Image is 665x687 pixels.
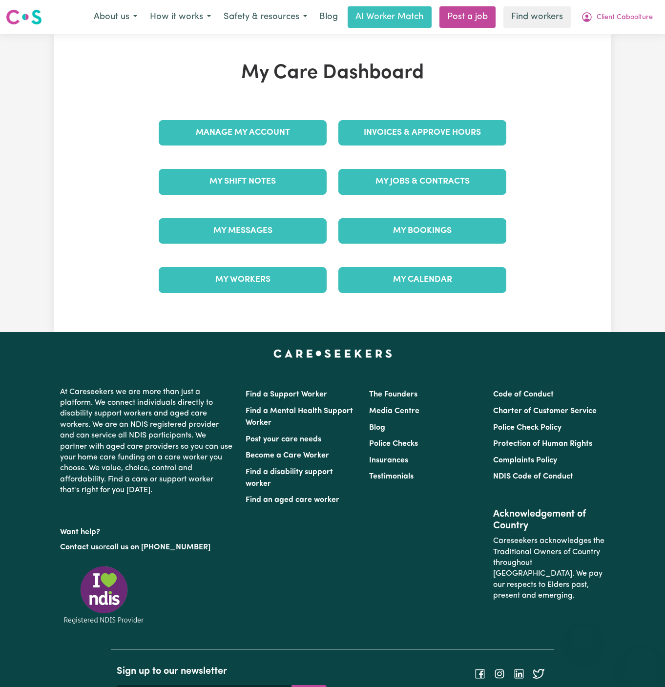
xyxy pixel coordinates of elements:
a: Blog [369,424,385,432]
button: How it works [144,7,217,27]
p: or [60,538,234,557]
a: My Shift Notes [159,169,327,194]
p: At Careseekers we are more than just a platform. We connect individuals directly to disability su... [60,383,234,500]
a: My Workers [159,267,327,292]
iframe: Button to launch messaging window [626,648,657,679]
a: Follow Careseekers on Instagram [494,670,505,678]
a: Follow Careseekers on LinkedIn [513,670,525,678]
a: My Calendar [338,267,506,292]
a: Protection of Human Rights [493,440,592,448]
a: Charter of Customer Service [493,407,597,415]
img: Careseekers logo [6,8,42,26]
a: AI Worker Match [348,6,432,28]
a: Find a disability support worker [246,468,333,488]
a: Follow Careseekers on Facebook [474,670,486,678]
a: My Messages [159,218,327,244]
a: Police Checks [369,440,418,448]
a: Police Check Policy [493,424,561,432]
p: Careseekers acknowledges the Traditional Owners of Country throughout [GEOGRAPHIC_DATA]. We pay o... [493,532,605,605]
a: Media Centre [369,407,419,415]
button: My Account [575,7,659,27]
a: Complaints Policy [493,457,557,464]
a: Become a Care Worker [246,452,329,459]
a: Blog [313,6,344,28]
h2: Acknowledgement of Country [493,508,605,532]
h2: Sign up to our newsletter [117,666,327,677]
a: Insurances [369,457,408,464]
a: Careseekers home page [273,350,392,357]
a: My Jobs & Contracts [338,169,506,194]
a: Follow Careseekers on Twitter [533,670,544,678]
a: My Bookings [338,218,506,244]
button: About us [87,7,144,27]
a: Find a Support Worker [246,391,327,398]
a: call us on [PHONE_NUMBER] [106,543,210,551]
a: Careseekers logo [6,6,42,28]
a: Find an aged care worker [246,496,339,504]
a: Testimonials [369,473,414,480]
iframe: Close message [574,625,593,644]
p: Want help? [60,523,234,538]
a: Contact us [60,543,99,551]
h1: My Care Dashboard [153,62,512,85]
a: Manage My Account [159,120,327,146]
a: NDIS Code of Conduct [493,473,573,480]
span: Client Caboolture [597,12,653,23]
a: Code of Conduct [493,391,554,398]
img: Registered NDIS provider [60,564,148,625]
a: Post your care needs [246,436,321,443]
a: Post a job [439,6,496,28]
a: Invoices & Approve Hours [338,120,506,146]
button: Safety & resources [217,7,313,27]
a: Find a Mental Health Support Worker [246,407,353,427]
a: Find workers [503,6,571,28]
a: The Founders [369,391,417,398]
